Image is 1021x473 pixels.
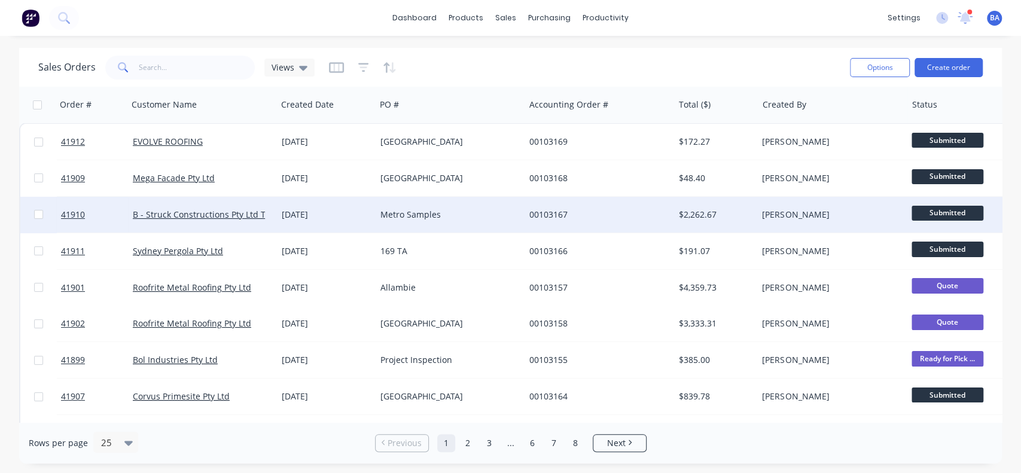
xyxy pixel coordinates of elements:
[762,354,895,366] div: [PERSON_NAME]
[607,437,626,449] span: Next
[61,379,133,414] a: 41907
[577,9,635,27] div: productivity
[762,209,895,221] div: [PERSON_NAME]
[882,9,926,27] div: settings
[29,437,88,449] span: Rows per page
[38,62,96,73] h1: Sales Orders
[282,172,371,184] div: [DATE]
[850,58,910,77] button: Options
[61,209,85,221] span: 41910
[679,99,711,111] div: Total ($)
[132,99,197,111] div: Customer Name
[61,136,85,148] span: 41912
[380,209,513,221] div: Metro Samples
[386,9,443,27] a: dashboard
[762,245,895,257] div: [PERSON_NAME]
[281,99,334,111] div: Created Date
[61,415,133,451] a: 41906
[388,437,422,449] span: Previous
[593,437,646,449] a: Next page
[762,318,895,329] div: [PERSON_NAME]
[61,306,133,341] a: 41902
[529,318,662,329] div: 00103158
[545,434,563,452] a: Page 7
[679,245,749,257] div: $191.07
[380,354,513,366] div: Project Inspection
[679,318,749,329] div: $3,333.31
[443,9,489,27] div: products
[459,434,477,452] a: Page 2
[912,99,937,111] div: Status
[502,434,520,452] a: Jump forward
[282,390,371,402] div: [DATE]
[437,434,455,452] a: Page 1 is your current page
[912,351,983,366] span: Ready for Pick ...
[61,270,133,306] a: 41901
[679,172,749,184] div: $48.40
[380,99,399,111] div: PO #
[380,172,513,184] div: [GEOGRAPHIC_DATA]
[529,136,662,148] div: 00103169
[60,99,92,111] div: Order #
[529,354,662,366] div: 00103155
[380,318,513,329] div: [GEOGRAPHIC_DATA]
[380,282,513,294] div: Allambie
[523,434,541,452] a: Page 6
[61,354,85,366] span: 41899
[529,245,662,257] div: 00103166
[679,390,749,402] div: $839.78
[480,434,498,452] a: Page 3
[566,434,584,452] a: Page 8
[133,354,218,365] a: Bol Industries Pty Ltd
[61,124,133,160] a: 41912
[272,61,294,74] span: Views
[61,197,133,233] a: 41910
[133,318,251,329] a: Roofrite Metal Roofing Pty Ltd
[61,233,133,269] a: 41911
[61,160,133,196] a: 41909
[282,354,371,366] div: [DATE]
[61,245,85,257] span: 41911
[133,282,251,293] a: Roofrite Metal Roofing Pty Ltd
[133,172,215,184] a: Mega Facade Pty Ltd
[61,318,85,329] span: 41902
[679,354,749,366] div: $385.00
[679,136,749,148] div: $172.27
[489,9,522,27] div: sales
[912,278,983,293] span: Quote
[133,136,203,147] a: EVOLVE ROOFING
[282,136,371,148] div: [DATE]
[912,315,983,329] span: Quote
[380,245,513,257] div: 169 TA
[912,387,983,402] span: Submitted
[762,136,895,148] div: [PERSON_NAME]
[133,390,230,402] a: Corvus Primesite Pty Ltd
[912,169,983,184] span: Submitted
[376,437,428,449] a: Previous page
[763,99,806,111] div: Created By
[990,13,999,23] span: BA
[282,245,371,257] div: [DATE]
[912,206,983,221] span: Submitted
[529,390,662,402] div: 00103164
[282,282,371,294] div: [DATE]
[915,58,983,77] button: Create order
[762,172,895,184] div: [PERSON_NAME]
[380,136,513,148] div: [GEOGRAPHIC_DATA]
[61,390,85,402] span: 41907
[912,242,983,257] span: Submitted
[61,342,133,378] a: 41899
[61,172,85,184] span: 41909
[61,282,85,294] span: 41901
[380,390,513,402] div: [GEOGRAPHIC_DATA]
[529,172,662,184] div: 00103168
[282,318,371,329] div: [DATE]
[522,9,577,27] div: purchasing
[22,9,39,27] img: Factory
[370,434,651,452] ul: Pagination
[912,133,983,148] span: Submitted
[529,99,608,111] div: Accounting Order #
[133,209,292,220] a: B - Struck Constructions Pty Ltd T/A BRC
[133,245,223,257] a: Sydney Pergola Pty Ltd
[529,209,662,221] div: 00103167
